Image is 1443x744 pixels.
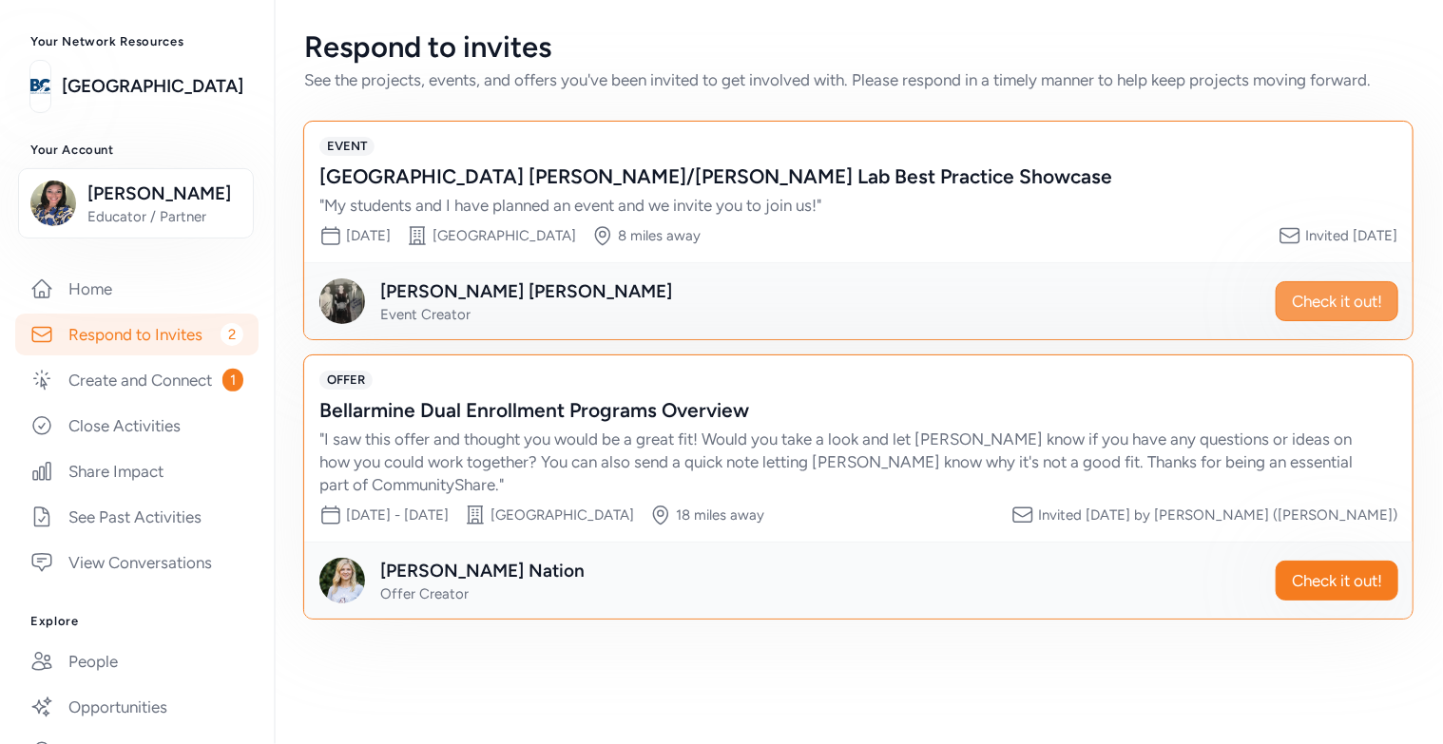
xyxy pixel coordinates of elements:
[1276,281,1398,321] button: Check it out!
[30,66,50,107] img: logo
[1292,569,1382,592] span: Check it out!
[87,181,241,207] span: [PERSON_NAME]
[304,68,1413,91] div: See the projects, events, and offers you've been invited to get involved with. Please respond in ...
[15,542,259,583] a: View Conversations
[221,323,243,346] span: 2
[15,405,259,447] a: Close Activities
[380,306,471,323] span: Event Creator
[15,268,259,310] a: Home
[62,73,243,100] a: [GEOGRAPHIC_DATA]
[15,450,259,492] a: Share Impact
[15,496,259,538] a: See Past Activities
[15,314,259,355] a: Respond to Invites2
[15,686,259,728] a: Opportunities
[319,371,373,390] span: OFFER
[433,226,576,245] div: [GEOGRAPHIC_DATA]
[1292,290,1382,313] span: Check it out!
[380,558,585,584] div: [PERSON_NAME] Nation
[15,359,259,401] a: Create and Connect1
[30,614,243,629] h3: Explore
[618,226,701,245] div: 8 miles away
[30,34,243,49] h3: Your Network Resources
[380,278,672,305] div: [PERSON_NAME] [PERSON_NAME]
[30,143,243,158] h3: Your Account
[676,506,764,525] div: 18 miles away
[1038,506,1397,525] div: Invited [DATE] by [PERSON_NAME] ([PERSON_NAME])
[319,194,1359,217] div: " My students and I have planned an event and we invite you to join us! "
[18,168,254,238] button: [PERSON_NAME]Educator / Partner
[319,137,375,156] span: EVENT
[304,30,1413,65] div: Respond to invites
[1305,226,1397,245] div: Invited [DATE]
[319,428,1359,496] div: " I saw this offer and thought you would be a great fit! Would you take a look and let [PERSON_NA...
[319,163,1359,190] div: [GEOGRAPHIC_DATA] [PERSON_NAME]/[PERSON_NAME] Lab Best Practice Showcase
[319,558,365,603] img: Avatar
[1276,561,1398,601] button: Check it out!
[380,585,469,602] span: Offer Creator
[222,369,243,391] span: 1
[319,278,365,324] img: Avatar
[346,227,391,244] span: [DATE]
[491,506,634,525] div: [GEOGRAPHIC_DATA]
[15,640,259,682] a: People
[319,397,1359,424] div: Bellarmine Dual Enrollment Programs Overview
[346,506,449,524] span: [DATE] - [DATE]
[87,207,241,226] span: Educator / Partner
